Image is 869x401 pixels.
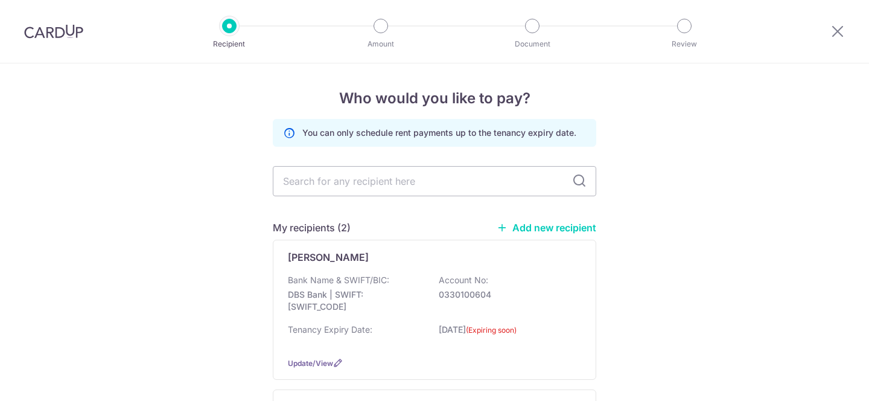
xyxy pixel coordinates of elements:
[288,250,369,265] p: [PERSON_NAME]
[273,166,596,196] input: Search for any recipient here
[439,289,574,301] p: 0330100604
[791,365,857,395] iframe: Opens a widget where you can find more information
[273,220,351,235] h5: My recipients (2)
[288,324,372,336] p: Tenancy Expiry Date:
[185,38,274,50] p: Recipient
[302,127,576,139] p: You can only schedule rent payments up to the tenancy expiry date.
[288,359,333,368] a: Update/View
[288,274,389,286] p: Bank Name & SWIFT/BIC:
[488,38,577,50] p: Document
[640,38,729,50] p: Review
[439,274,488,286] p: Account No:
[466,324,517,336] label: (Expiring soon)
[336,38,425,50] p: Amount
[273,88,596,109] h4: Who would you like to pay?
[288,289,423,313] p: DBS Bank | SWIFT: [SWIFT_CODE]
[439,324,574,344] p: [DATE]
[24,24,83,39] img: CardUp
[497,222,596,234] a: Add new recipient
